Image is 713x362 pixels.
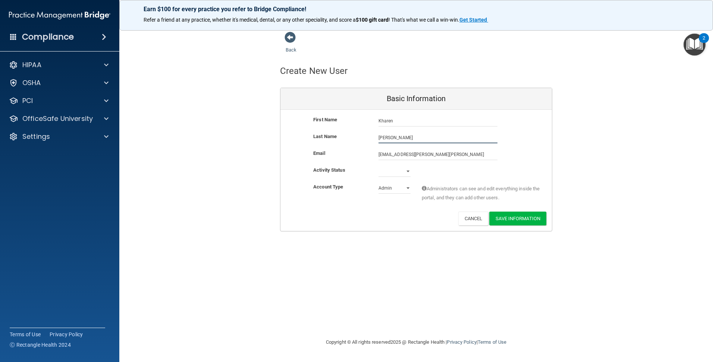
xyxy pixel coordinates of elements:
a: Terms of Use [10,331,41,338]
p: Earn $100 for every practice you refer to Bridge Compliance! [144,6,689,13]
b: Account Type [313,184,343,190]
b: Email [313,150,325,156]
b: Activity Status [313,167,345,173]
span: ! That's what we call a win-win. [389,17,459,23]
a: Settings [9,132,109,141]
strong: $100 gift card [356,17,389,23]
div: Copyright © All rights reserved 2025 @ Rectangle Health | | [280,330,552,354]
p: Settings [22,132,50,141]
a: OfficeSafe University [9,114,109,123]
a: PCI [9,96,109,105]
h4: Create New User [280,66,348,76]
a: Get Started [459,17,488,23]
strong: Get Started [459,17,487,23]
b: Last Name [313,134,337,139]
button: Open Resource Center, 2 new notifications [684,34,706,56]
div: Basic Information [280,88,552,110]
a: HIPAA [9,60,109,69]
button: Save Information [489,212,546,225]
span: Administrators can see and edit everything inside the portal, and they can add other users. [422,184,541,202]
p: PCI [22,96,33,105]
button: Cancel [458,212,489,225]
p: OSHA [22,78,41,87]
h4: Compliance [22,32,74,42]
span: Refer a friend at any practice, whether it's medical, dental, or any other speciality, and score a [144,17,356,23]
p: OfficeSafe University [22,114,93,123]
a: OSHA [9,78,109,87]
p: HIPAA [22,60,41,69]
a: Back [286,38,296,53]
span: Ⓒ Rectangle Health 2024 [10,341,71,349]
a: Terms of Use [478,339,506,345]
a: Privacy Policy [447,339,476,345]
img: PMB logo [9,8,110,23]
div: 2 [703,38,705,48]
a: Privacy Policy [50,331,83,338]
b: First Name [313,117,337,122]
